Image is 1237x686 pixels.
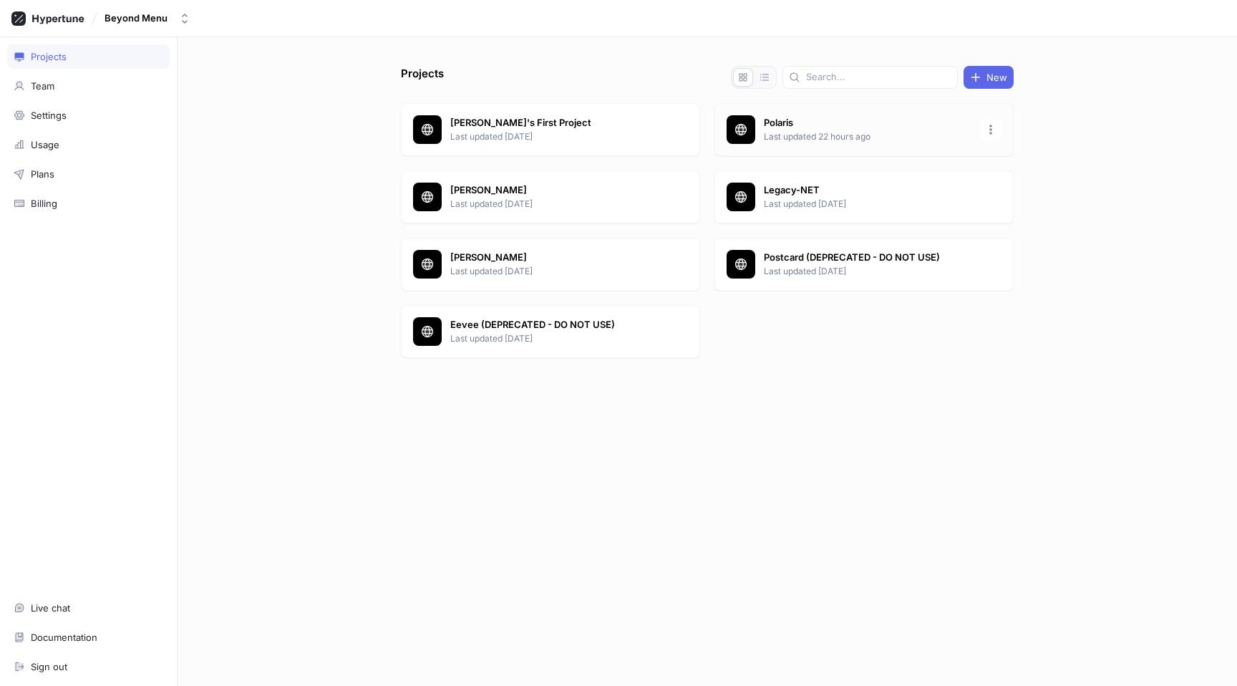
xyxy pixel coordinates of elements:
[7,103,170,127] a: Settings
[31,602,70,614] div: Live chat
[105,12,168,24] div: Beyond Menu
[31,632,97,643] div: Documentation
[31,80,54,92] div: Team
[450,130,658,143] p: Last updated [DATE]
[450,183,658,198] p: [PERSON_NAME]
[450,318,658,332] p: Eevee (DEPRECATED - DO NOT USE)
[99,6,196,30] button: Beyond Menu
[764,130,971,143] p: Last updated 22 hours ago
[450,251,658,265] p: [PERSON_NAME]
[806,70,951,84] input: Search...
[986,73,1007,82] span: New
[764,251,971,265] p: Postcard (DEPRECATED - DO NOT USE)
[450,198,658,211] p: Last updated [DATE]
[764,183,971,198] p: Legacy-NET
[7,44,170,69] a: Projects
[450,332,658,345] p: Last updated [DATE]
[31,139,59,150] div: Usage
[764,265,971,278] p: Last updated [DATE]
[450,116,658,130] p: [PERSON_NAME]'s First Project
[964,66,1014,89] button: New
[31,661,67,672] div: Sign out
[31,168,54,180] div: Plans
[764,116,971,130] p: Polaris
[7,162,170,186] a: Plans
[7,191,170,216] a: Billing
[450,265,658,278] p: Last updated [DATE]
[31,198,57,209] div: Billing
[764,198,971,211] p: Last updated [DATE]
[7,625,170,649] a: Documentation
[7,132,170,157] a: Usage
[31,110,67,121] div: Settings
[31,51,67,62] div: Projects
[7,74,170,98] a: Team
[401,66,444,89] p: Projects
